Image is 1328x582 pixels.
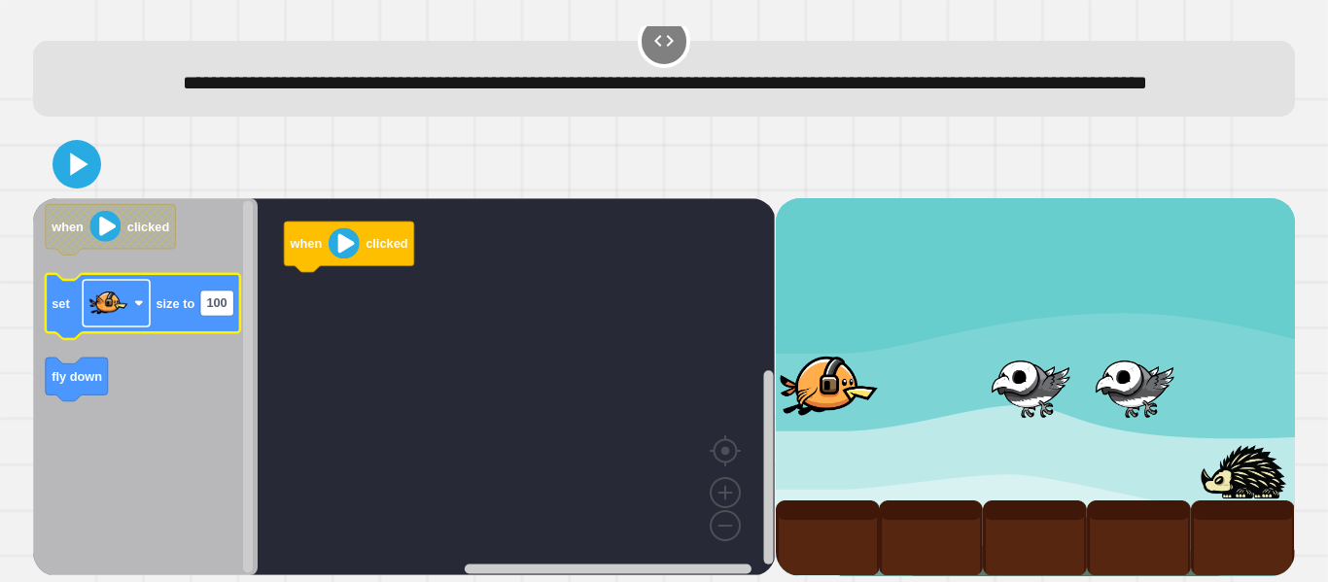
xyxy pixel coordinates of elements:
[52,296,70,311] text: set
[207,296,227,311] text: 100
[127,220,169,234] text: clicked
[51,220,84,234] text: when
[33,198,775,575] div: Blockly Workspace
[157,296,195,311] text: size to
[366,236,407,251] text: clicked
[52,369,102,384] text: fly down
[290,236,323,251] text: when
